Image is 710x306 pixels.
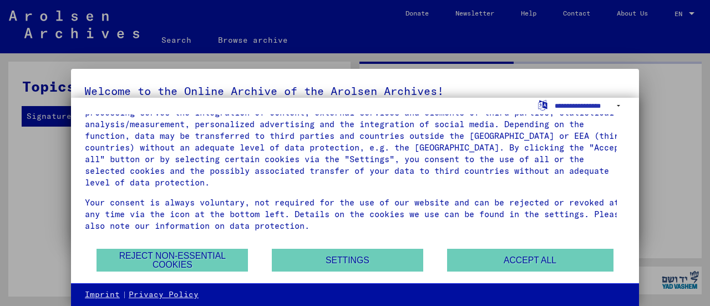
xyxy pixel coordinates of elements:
[447,249,613,272] button: Accept all
[129,289,199,300] a: Privacy Policy
[85,95,625,188] div: This website uses cookies and similar functions to process end device information and personal da...
[85,289,120,300] a: Imprint
[272,249,423,272] button: Settings
[85,197,625,232] div: Your consent is always voluntary, not required for the use of our website and can be rejected or ...
[97,249,248,272] button: Reject non-essential cookies
[84,82,626,100] h5: Welcome to the Online Archive of the Arolsen Archives!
